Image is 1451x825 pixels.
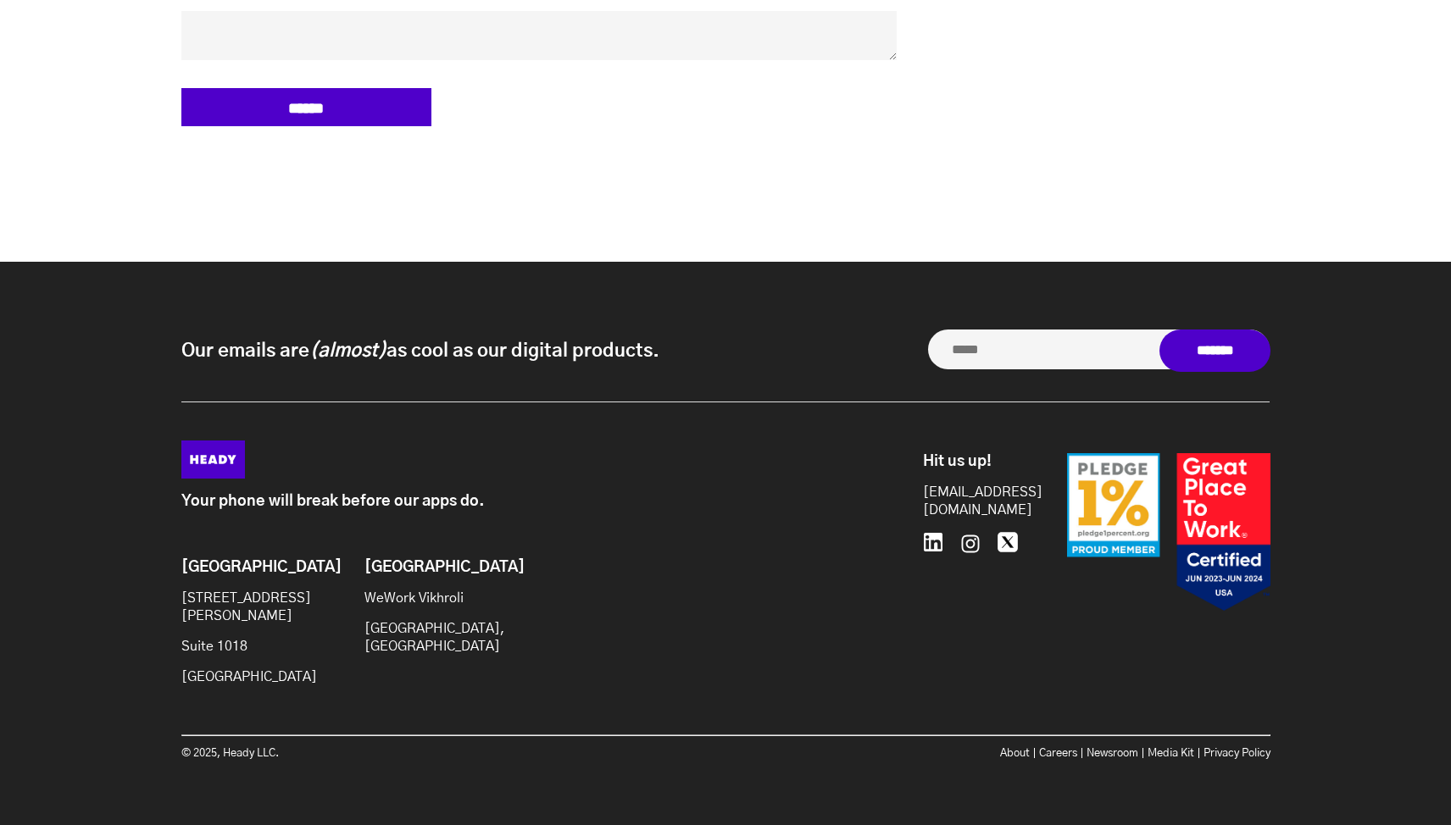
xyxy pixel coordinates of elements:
[181,745,726,762] p: © 2025, Heady LLC.
[181,590,319,625] p: [STREET_ADDRESS][PERSON_NAME]
[181,440,245,479] img: Heady_Logo_Web-01 (1)
[1087,748,1138,759] a: Newsroom
[364,559,502,578] h6: [GEOGRAPHIC_DATA]
[364,620,502,656] p: [GEOGRAPHIC_DATA], [GEOGRAPHIC_DATA]
[181,559,319,578] h6: [GEOGRAPHIC_DATA]
[309,341,386,360] i: (almost)
[364,590,502,607] p: WeWork Vikhroli
[1039,748,1077,759] a: Careers
[181,493,847,511] p: Your phone will break before our apps do.
[1067,453,1270,612] img: Badges-24
[923,453,1025,472] h6: Hit us up!
[181,668,319,686] p: [GEOGRAPHIC_DATA]
[181,638,319,656] p: Suite 1018
[923,484,1025,519] a: [EMAIL_ADDRESS][DOMAIN_NAME]
[1148,748,1194,759] a: Media Kit
[181,338,659,363] p: Our emails are as cool as our digital products.
[1000,748,1030,759] a: About
[1204,748,1270,759] a: Privacy Policy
